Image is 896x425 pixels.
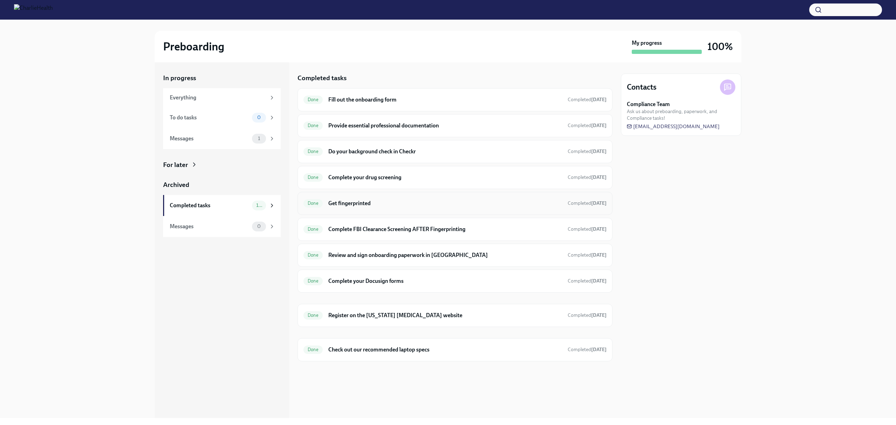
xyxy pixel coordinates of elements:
span: Done [303,201,323,206]
span: August 9th, 2025 13:02 [568,346,607,353]
a: DoneComplete your Docusign formsCompleted[DATE] [303,276,607,287]
div: Everything [170,94,266,102]
h6: Fill out the onboarding form [328,96,562,104]
span: Completed [568,200,607,206]
a: Messages0 [163,216,281,237]
span: Done [303,313,323,318]
span: Completed [568,226,607,232]
a: DoneComplete your drug screeningCompleted[DATE] [303,172,607,183]
span: Done [303,97,323,102]
span: August 6th, 2025 19:44 [568,148,607,155]
span: Done [303,252,323,258]
strong: Compliance Team [627,100,670,108]
a: Messages1 [163,128,281,149]
span: Completed [568,97,607,103]
span: August 6th, 2025 18:54 [568,278,607,284]
a: Archived [163,180,281,189]
div: To do tasks [170,114,249,121]
h6: Do your background check in Checkr [328,148,562,155]
h6: Get fingerprinted [328,200,562,207]
div: Messages [170,223,249,230]
span: August 6th, 2025 19:44 [568,122,607,129]
a: DoneRegister on the [US_STATE] [MEDICAL_DATA] websiteCompleted[DATE] [303,310,607,321]
span: August 7th, 2025 17:17 [568,174,607,181]
h6: Complete your Docusign forms [328,277,562,285]
span: Done [303,278,323,284]
h6: Complete your drug screening [328,174,562,181]
a: DoneFill out the onboarding formCompleted[DATE] [303,94,607,105]
span: August 6th, 2025 19:49 [568,226,607,232]
h6: Review and sign onboarding paperwork in [GEOGRAPHIC_DATA] [328,251,562,259]
span: Completed [568,278,607,284]
a: DoneReview and sign onboarding paperwork in [GEOGRAPHIC_DATA]Completed[DATE] [303,250,607,261]
strong: [DATE] [591,174,607,180]
h2: Preboarding [163,40,224,54]
strong: [DATE] [591,278,607,284]
strong: [DATE] [591,312,607,318]
a: Completed tasks10 [163,195,281,216]
strong: [DATE] [591,148,607,154]
img: CharlieHealth [14,4,53,15]
div: Messages [170,135,249,142]
strong: [DATE] [591,123,607,128]
span: Completed [568,123,607,128]
span: Completed [568,347,607,353]
strong: [DATE] [591,200,607,206]
span: Done [303,123,323,128]
span: August 8th, 2025 21:37 [568,312,607,319]
a: DoneProvide essential professional documentationCompleted[DATE] [303,120,607,131]
span: Done [303,347,323,352]
a: [EMAIL_ADDRESS][DOMAIN_NAME] [627,123,720,130]
a: In progress [163,74,281,83]
a: DoneCheck out our recommended laptop specsCompleted[DATE] [303,344,607,355]
h5: Completed tasks [297,74,346,83]
span: Completed [568,312,607,318]
span: Ask us about preboarding, paperwork, and Compliance tasks! [627,108,735,121]
strong: My progress [632,39,662,47]
a: DoneDo your background check in CheckrCompleted[DATE] [303,146,607,157]
strong: [DATE] [591,347,607,353]
span: Done [303,227,323,232]
a: DoneComplete FBI Clearance Screening AFTER FingerprintingCompleted[DATE] [303,224,607,235]
span: August 9th, 2025 13:04 [568,96,607,103]
span: August 6th, 2025 19:47 [568,252,607,258]
span: 0 [253,224,265,229]
h6: Register on the [US_STATE] [MEDICAL_DATA] website [328,312,562,319]
strong: [DATE] [591,226,607,232]
a: DoneGet fingerprintedCompleted[DATE] [303,198,607,209]
h4: Contacts [627,82,657,92]
a: To do tasks0 [163,107,281,128]
h3: 100% [707,40,733,53]
div: For later [163,160,188,169]
h6: Complete FBI Clearance Screening AFTER Fingerprinting [328,225,562,233]
h6: Check out our recommended laptop specs [328,346,562,354]
span: 1 [254,136,264,141]
span: Completed [568,174,607,180]
span: 0 [253,115,265,120]
span: August 8th, 2025 13:24 [568,200,607,207]
strong: [DATE] [591,252,607,258]
h6: Provide essential professional documentation [328,122,562,130]
span: Completed [568,252,607,258]
a: For later [163,160,281,169]
div: Completed tasks [170,202,249,209]
span: Completed [568,148,607,154]
strong: [DATE] [591,97,607,103]
a: Everything [163,88,281,107]
span: Done [303,175,323,180]
span: 10 [252,203,266,208]
span: Done [303,149,323,154]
